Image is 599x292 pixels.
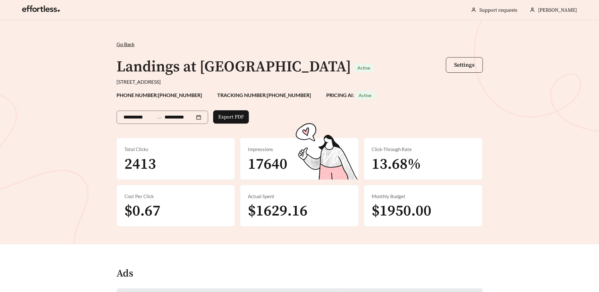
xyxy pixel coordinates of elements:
[372,202,431,221] span: $1950.00
[326,92,375,98] strong: PRICING AI:
[479,7,517,13] a: Support requests
[248,193,351,200] div: Actual Spent
[359,93,371,98] span: Active
[372,146,475,153] div: Click-Through Rate
[248,155,287,174] span: 17640
[213,110,249,124] button: Export PDF
[218,113,244,121] span: Export PDF
[117,41,135,47] span: Go Back
[124,155,156,174] span: 2413
[124,146,227,153] div: Total Clicks
[117,78,483,86] div: [STREET_ADDRESS]
[372,155,421,174] span: 13.68%
[124,202,160,221] span: $0.67
[446,57,483,73] button: Settings
[117,268,133,279] h4: Ads
[156,115,162,120] span: swap-right
[454,61,475,69] span: Settings
[538,7,577,13] span: [PERSON_NAME]
[124,193,227,200] div: Cost Per Click
[248,146,351,153] div: Impressions
[217,92,311,98] strong: TRACKING NUMBER: [PHONE_NUMBER]
[248,202,308,221] span: $1629.16
[117,92,202,98] strong: PHONE NUMBER: [PHONE_NUMBER]
[156,114,162,120] span: to
[372,193,475,200] div: Monthly Budget
[357,65,370,70] span: Active
[117,58,351,76] h1: Landings at [GEOGRAPHIC_DATA]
